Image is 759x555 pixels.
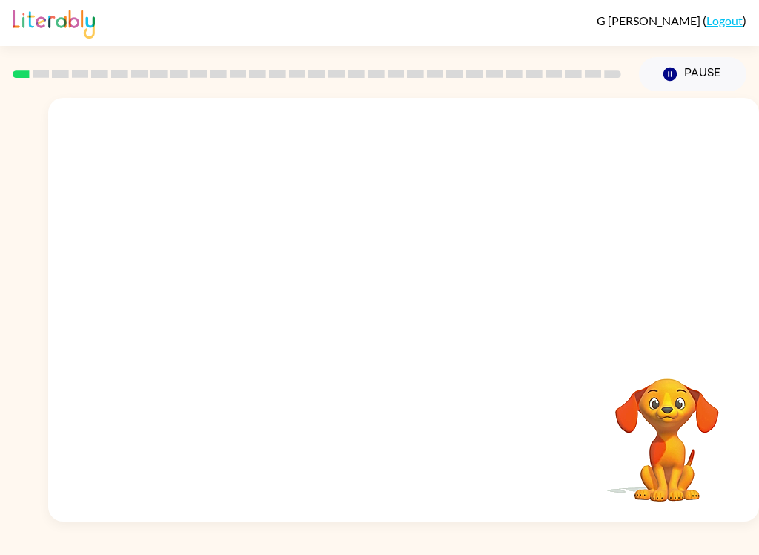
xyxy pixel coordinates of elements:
[597,13,746,27] div: ( )
[13,6,95,39] img: Literably
[639,57,746,91] button: Pause
[597,13,703,27] span: G [PERSON_NAME]
[593,355,741,504] video: Your browser must support playing .mp4 files to use Literably. Please try using another browser.
[706,13,743,27] a: Logout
